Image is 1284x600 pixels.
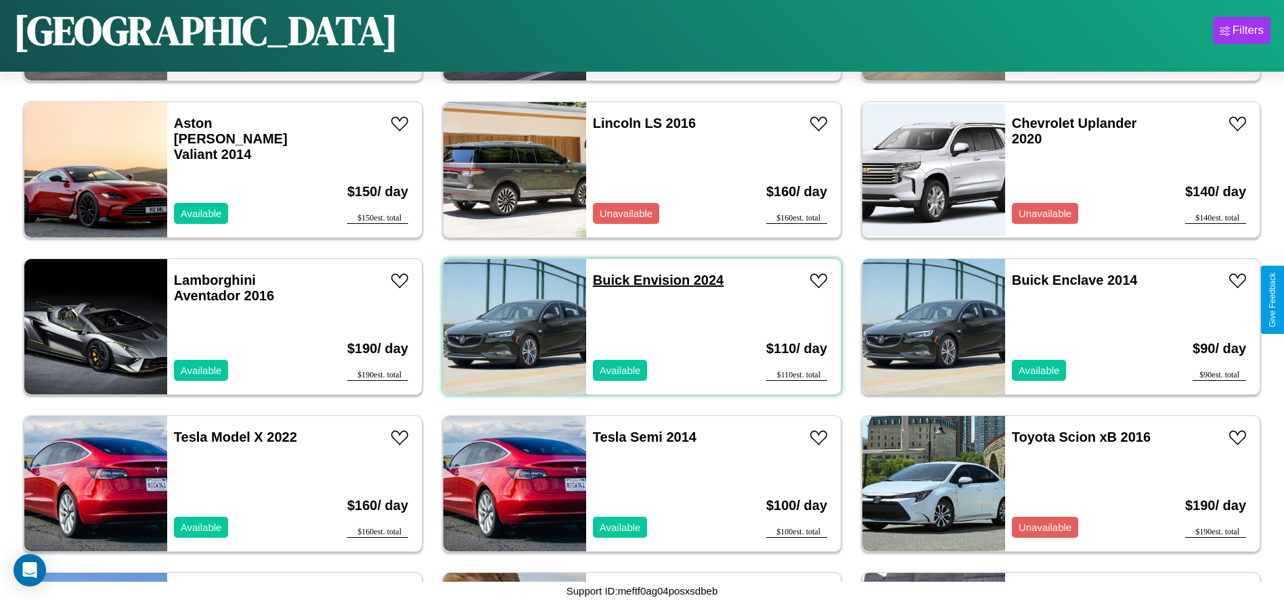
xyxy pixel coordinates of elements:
h3: $ 100 / day [766,484,827,527]
h3: $ 150 / day [347,170,408,213]
a: Lincoln LS 2016 [593,116,696,131]
p: Available [181,518,222,536]
div: Filters [1233,24,1264,37]
h3: $ 90 / day [1193,327,1246,370]
p: Available [600,518,641,536]
p: Available [181,204,222,223]
div: Open Intercom Messenger [14,554,46,586]
a: Buick Envision 2024 [593,273,724,287]
a: Tesla Model X 2022 [174,430,297,444]
div: $ 150 est. total [347,213,408,224]
p: Available [181,361,222,379]
p: Unavailable [1019,518,1071,536]
p: Support ID: meftf0ag04posxsdbeb [567,582,717,600]
p: Unavailable [1019,204,1071,223]
h1: [GEOGRAPHIC_DATA] [14,3,398,58]
div: $ 140 est. total [1185,213,1246,224]
div: $ 160 est. total [766,213,827,224]
div: $ 190 est. total [347,370,408,381]
a: Aston [PERSON_NAME] Valiant 2014 [174,116,288,162]
p: Available [600,361,641,379]
a: Toyota Scion xB 2016 [1012,430,1151,444]
div: $ 160 est. total [347,527,408,538]
h3: $ 190 / day [347,327,408,370]
p: Available [1019,361,1060,379]
h3: $ 110 / day [766,327,827,370]
div: Give Feedback [1268,273,1277,327]
a: Chevrolet Uplander 2020 [1012,116,1137,146]
a: Buick Enclave 2014 [1012,273,1138,287]
a: Lamborghini Aventador 2016 [174,273,274,303]
h3: $ 140 / day [1185,170,1246,213]
div: $ 100 est. total [766,527,827,538]
div: $ 190 est. total [1185,527,1246,538]
h3: $ 160 / day [766,170,827,213]
h3: $ 160 / day [347,484,408,527]
h3: $ 190 / day [1185,484,1246,527]
div: $ 110 est. total [766,370,827,381]
div: $ 90 est. total [1193,370,1246,381]
p: Unavailable [600,204,652,223]
a: Tesla Semi 2014 [593,430,696,444]
button: Filters [1213,17,1270,44]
